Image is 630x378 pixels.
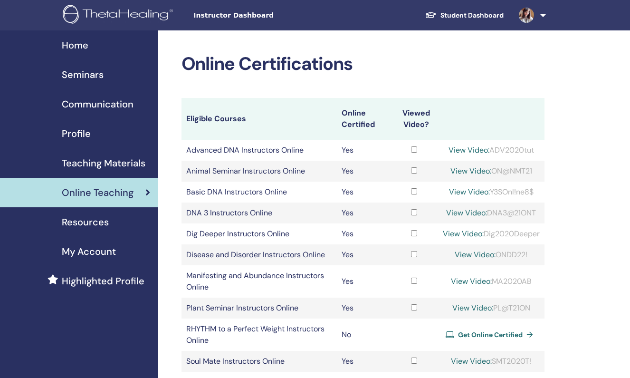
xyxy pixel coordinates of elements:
[455,250,496,260] a: View Video:
[337,140,390,161] td: Yes
[337,203,390,223] td: Yes
[452,303,493,313] a: View Video:
[449,187,490,197] a: View Video:
[337,298,390,319] td: Yes
[446,208,487,218] a: View Video:
[337,244,390,265] td: Yes
[443,207,540,219] div: DNA3@21ONT
[181,161,337,182] td: Animal Seminar Instructors Online
[181,319,337,351] td: RHYTHM to a Perfect Weight Instructors Online
[337,161,390,182] td: Yes
[390,98,438,140] th: Viewed Video?
[62,156,145,170] span: Teaching Materials
[181,265,337,298] td: Manifesting and Abundance Instructors Online
[458,330,523,339] span: Get Online Certified
[62,68,104,82] span: Seminars
[425,11,437,19] img: graduation-cap-white.svg
[181,182,337,203] td: Basic DNA Instructors Online
[181,53,545,75] h2: Online Certifications
[193,10,336,20] span: Instructor Dashboard
[181,98,337,140] th: Eligible Courses
[337,319,390,351] td: No
[62,274,144,288] span: Highlighted Profile
[337,98,390,140] th: Online Certified
[337,182,390,203] td: Yes
[451,276,492,286] a: View Video:
[519,8,534,23] img: default.jpg
[62,215,109,229] span: Resources
[337,351,390,372] td: Yes
[418,7,511,24] a: Student Dashboard
[443,145,540,156] div: ADV2020tut
[443,276,540,287] div: MA2020AB
[443,165,540,177] div: ON@NMT21
[62,38,88,52] span: Home
[443,356,540,367] div: SMT2020T!
[62,185,134,200] span: Online Teaching
[443,229,484,239] a: View Video:
[181,140,337,161] td: Advanced DNA Instructors Online
[446,328,537,342] a: Get Online Certified
[443,228,540,240] div: Dig2020Deeper
[443,302,540,314] div: PL@T21ON
[443,186,540,198] div: Y3SOnl!ne8$
[451,356,492,366] a: View Video:
[63,5,176,26] img: logo.png
[181,244,337,265] td: Disease and Disorder Instructors Online
[337,265,390,298] td: Yes
[181,298,337,319] td: Plant Seminar Instructors Online
[181,223,337,244] td: Dig Deeper Instructors Online
[443,249,540,261] div: ONDD22!
[450,166,491,176] a: View Video:
[62,97,134,111] span: Communication
[181,203,337,223] td: DNA 3 Instructors Online
[62,244,116,259] span: My Account
[337,223,390,244] td: Yes
[181,351,337,372] td: Soul Mate Instructors Online
[62,126,91,141] span: Profile
[449,145,489,155] a: View Video:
